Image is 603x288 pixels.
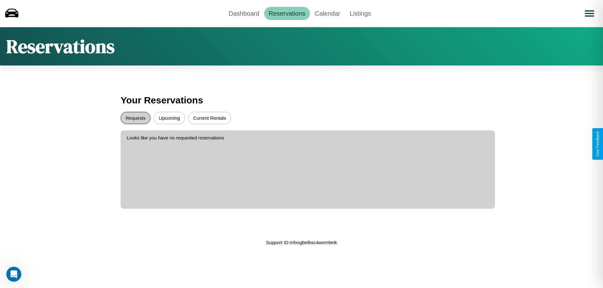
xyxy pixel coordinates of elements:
[121,92,482,109] h3: Your Reservations
[224,7,264,20] a: Dashboard
[188,112,231,124] button: Current Rentals
[266,238,337,247] p: Support ID: mfxsgbelbsc4wxm6etk
[345,7,376,20] a: Listings
[581,5,598,22] button: Open menu
[310,7,345,20] a: Calendar
[127,134,489,142] p: Looks like you have no requested reservations
[121,112,150,124] button: Requests
[595,131,600,157] div: Give Feedback
[264,7,310,20] a: Reservations
[6,267,21,282] iframe: Intercom live chat
[154,112,185,124] button: Upcoming
[6,34,115,59] h1: Reservations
